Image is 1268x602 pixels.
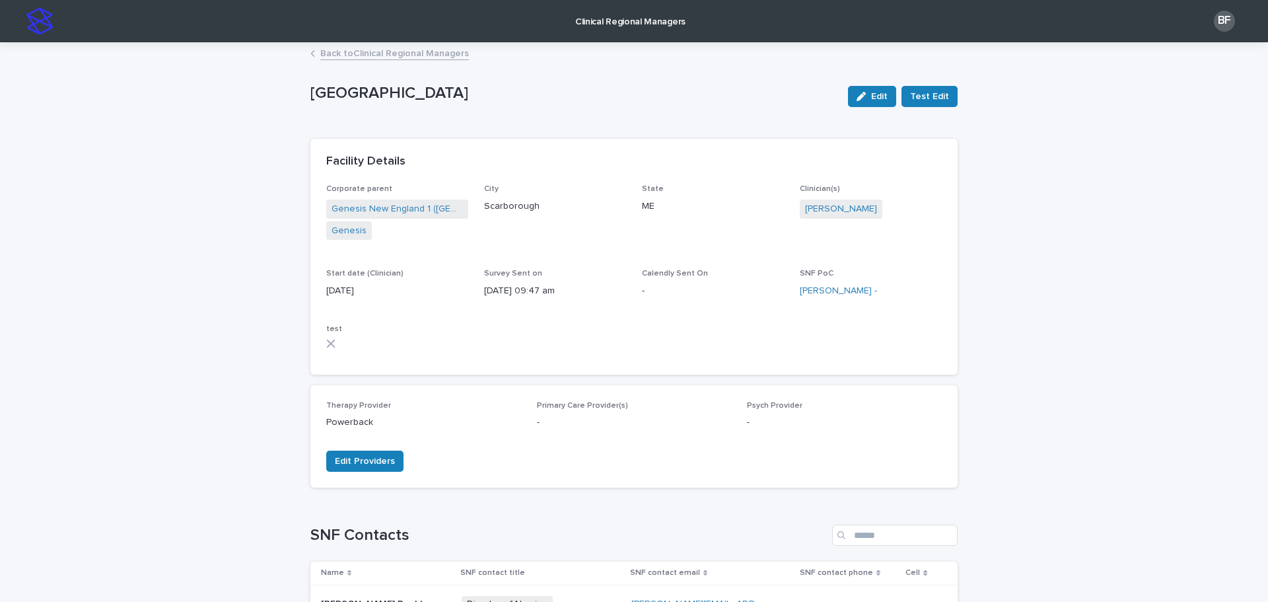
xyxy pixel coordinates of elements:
p: SNF contact title [460,566,525,580]
span: City [484,185,499,193]
span: State [642,185,664,193]
img: stacker-logo-s-only.png [26,8,53,34]
span: test [326,325,342,333]
a: Genesis [332,224,367,238]
input: Search [832,525,958,546]
span: Survey Sent on [484,270,542,278]
button: Test Edit [901,86,958,107]
p: Name [321,566,344,580]
p: [DATE] 09:47 am [484,284,626,298]
p: Scarborough [484,200,626,213]
a: [PERSON_NAME] - [800,284,877,298]
a: [PERSON_NAME] [805,202,877,216]
p: [GEOGRAPHIC_DATA] [310,84,837,103]
a: Genesis New England 1 ([GEOGRAPHIC_DATA], [GEOGRAPHIC_DATA], [GEOGRAPHIC_DATA], [GEOGRAPHIC_DATA]) [332,202,463,216]
div: BF [1214,11,1235,32]
span: SNF PoC [800,270,833,278]
p: - [747,416,942,430]
h2: Facility Details [326,155,405,169]
p: - [642,284,784,298]
span: Clinician(s) [800,185,840,193]
span: Test Edit [910,90,949,103]
p: Powerback [326,416,521,430]
span: Edit [871,92,888,101]
span: Psych Provider [747,402,802,410]
h1: SNF Contacts [310,526,827,545]
p: SNF contact phone [800,566,873,580]
button: Edit Providers [326,451,404,472]
p: [DATE] [326,284,468,298]
span: Calendly Sent On [642,270,708,278]
span: Corporate parent [326,185,392,193]
p: Cell [905,566,920,580]
span: Start date (Clinician) [326,270,404,278]
span: Edit Providers [335,455,395,468]
a: Back toClinical Regional Managers [320,45,469,60]
p: SNF contact email [630,566,700,580]
p: - [537,416,732,430]
span: Therapy Provider [326,402,391,410]
p: ME [642,200,784,213]
span: Primary Care Provider(s) [537,402,628,410]
button: Edit [848,86,896,107]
